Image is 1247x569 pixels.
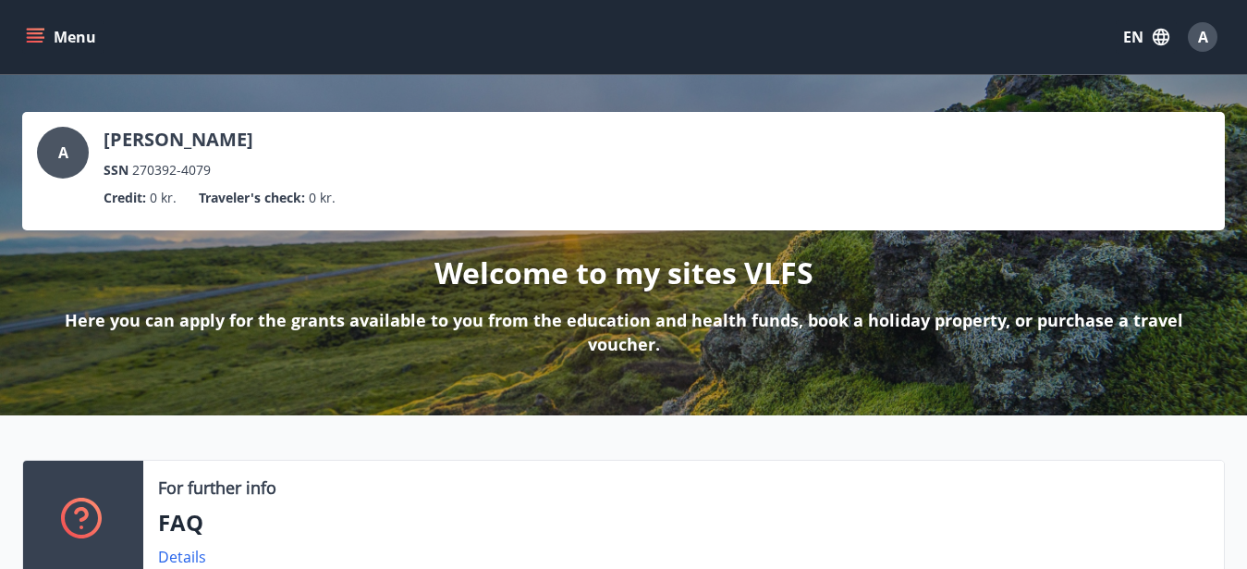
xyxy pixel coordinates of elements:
button: EN [1116,20,1177,54]
button: A [1180,15,1225,59]
p: SSN [104,160,128,180]
a: Details [158,547,206,567]
p: Traveler's check : [199,188,305,208]
span: A [58,142,68,163]
span: 270392-4079 [132,160,211,180]
p: Welcome to my sites VLFS [434,253,813,293]
span: A [1198,27,1208,47]
p: Here you can apply for the grants available to you from the education and health funds, book a ho... [52,308,1195,356]
p: [PERSON_NAME] [104,127,253,153]
p: For further info [158,476,276,500]
span: 0 kr. [309,188,336,208]
p: Credit : [104,188,146,208]
button: menu [22,20,104,54]
p: FAQ [158,507,1209,538]
span: 0 kr. [150,188,177,208]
